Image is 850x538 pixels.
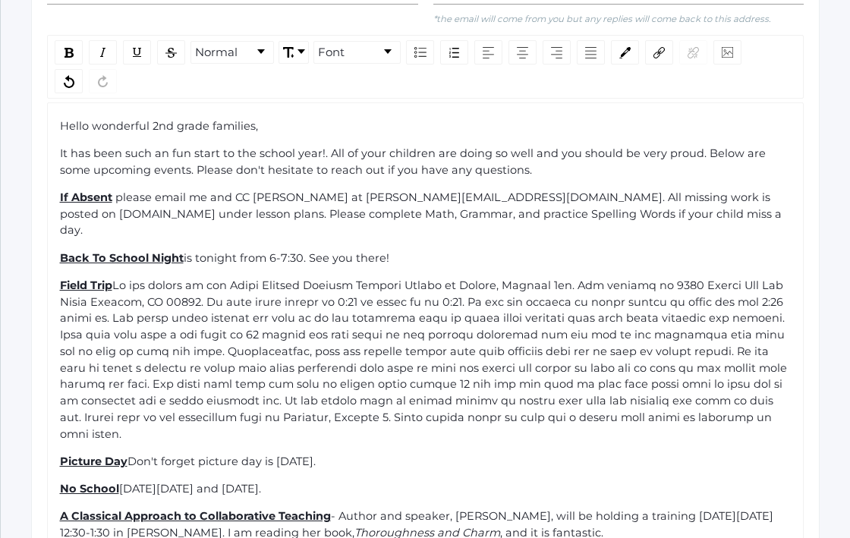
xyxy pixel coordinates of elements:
[60,482,119,496] span: No School
[157,40,185,64] div: Strikethrough
[123,40,151,64] div: Underline
[543,40,571,64] div: Right
[60,278,790,441] span: Lo ips dolors am con Adipi Elitsed Doeiusm Tempori Utlabo et Dolore, Magnaal 1en. Adm veniamq no ...
[60,119,258,133] span: Hello wonderful 2nd grade families,
[89,69,117,93] div: Redo
[311,40,403,64] div: rdw-font-family-control
[191,42,273,63] a: Block Type
[440,40,468,64] div: Ordered
[119,482,261,496] span: [DATE][DATE] and [DATE].
[60,455,127,468] span: Picture Day
[318,44,345,61] span: Font
[60,251,184,265] span: Back To School Night
[127,455,316,468] span: Don't forget picture day is [DATE].
[710,40,745,64] div: rdw-image-control
[713,40,741,64] div: Image
[47,35,804,99] div: rdw-toolbar
[60,146,769,177] span: It has been such an fun start to the school year!. All of your children are doing so well and you...
[433,14,770,24] em: *the email will come from you but any replies will come back to this address.
[195,44,238,61] span: Normal
[474,40,502,64] div: Left
[184,251,389,265] span: is tonight from 6-7:30. See you there!
[55,69,83,93] div: Undo
[313,41,401,64] div: rdw-dropdown
[608,40,642,64] div: rdw-color-picker
[471,40,608,64] div: rdw-textalign-control
[55,40,83,64] div: Bold
[190,41,274,64] div: rdw-dropdown
[52,40,188,64] div: rdw-inline-control
[279,42,308,63] a: Font Size
[645,40,673,64] div: Link
[60,509,331,523] span: A Classical Approach to Collaborative Teaching
[406,40,434,64] div: Unordered
[60,190,785,238] span: please email me and CC [PERSON_NAME] at [PERSON_NAME][EMAIL_ADDRESS][DOMAIN_NAME]. All missing wo...
[276,40,311,64] div: rdw-font-size-control
[314,42,400,63] a: Font
[60,190,112,204] span: If Absent
[577,40,605,64] div: Justify
[403,40,471,64] div: rdw-list-control
[679,40,707,64] div: Unlink
[642,40,710,64] div: rdw-link-control
[89,40,117,64] div: Italic
[188,40,276,64] div: rdw-block-control
[52,69,120,93] div: rdw-history-control
[60,278,112,292] span: Field Trip
[508,40,537,64] div: Center
[279,41,309,64] div: rdw-dropdown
